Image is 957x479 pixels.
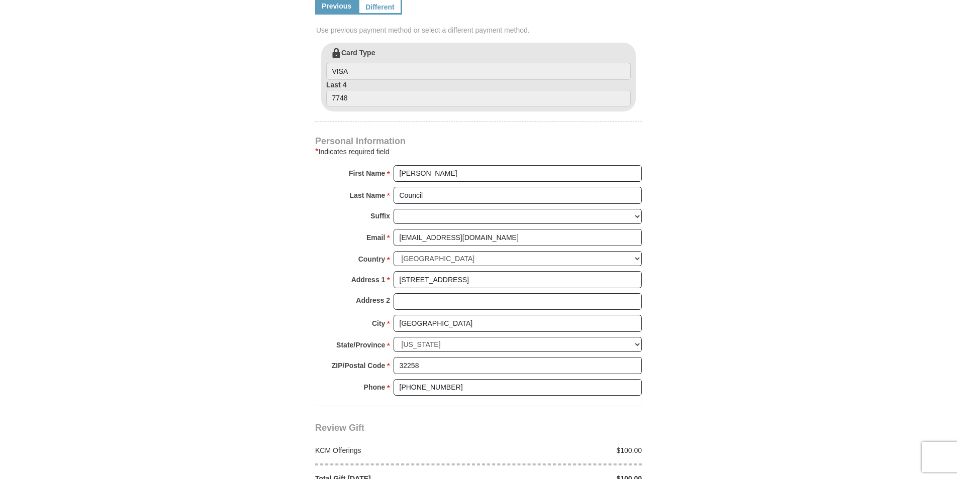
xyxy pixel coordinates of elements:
strong: City [372,316,385,330]
strong: Address 1 [351,273,386,287]
div: Indicates required field [315,146,642,158]
strong: Suffix [370,209,390,223]
strong: Last Name [350,188,386,202]
label: Card Type [326,48,631,80]
label: Last 4 [326,80,631,107]
input: Card Type [326,63,631,80]
strong: Email [366,230,385,245]
input: Last 4 [326,90,631,107]
strong: State/Province [336,338,385,352]
span: Use previous payment method or select a different payment method. [316,25,643,35]
strong: First Name [349,166,385,180]
strong: Phone [364,380,386,394]
strong: Address 2 [356,293,390,307]
div: KCM Offerings [310,445,479,455]
strong: ZIP/Postal Code [332,358,386,373]
strong: Country [358,252,386,266]
span: Review Gift [315,423,364,433]
div: $100.00 [478,445,647,455]
h4: Personal Information [315,137,642,145]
